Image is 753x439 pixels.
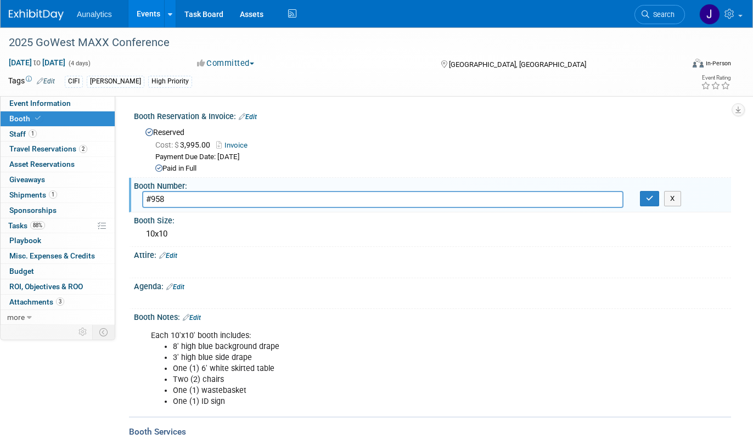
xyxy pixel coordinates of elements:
a: Edit [37,77,55,85]
span: Event Information [9,99,71,108]
a: Budget [1,264,115,279]
span: Booth [9,114,43,123]
span: Sponsorships [9,206,57,215]
span: Shipments [9,190,57,199]
a: Edit [239,113,257,121]
span: Attachments [9,297,64,306]
span: 2 [79,145,87,153]
span: Budget [9,267,34,275]
a: Edit [183,314,201,322]
span: Giveaways [9,175,45,184]
a: Giveaways [1,172,115,187]
div: In-Person [705,59,731,67]
span: Misc. Expenses & Credits [9,251,95,260]
span: more [7,313,25,322]
span: Tasks [8,221,45,230]
div: Attire: [134,247,731,261]
a: Booth [1,111,115,126]
div: Booth Notes: [134,309,731,323]
a: more [1,310,115,325]
div: High Priority [148,76,192,87]
div: Booth Size: [134,212,731,226]
i: Booth reservation complete [35,115,41,121]
img: ExhibitDay [9,9,64,20]
td: Tags [8,75,55,88]
a: ROI, Objectives & ROO [1,279,115,294]
div: Booth Number: [134,178,731,192]
span: Travel Reservations [9,144,87,153]
img: Julie Grisanti-Cieslak [699,4,720,25]
a: Invoice [216,141,253,149]
a: Tasks88% [1,218,115,233]
span: [DATE] [DATE] [8,58,66,67]
a: Search [634,5,685,24]
div: Event Rating [701,75,730,81]
span: Playbook [9,236,41,245]
span: 1 [29,130,37,138]
a: Sponsorships [1,203,115,218]
a: Misc. Expenses & Credits [1,249,115,263]
span: 3 [56,297,64,306]
span: Asset Reservations [9,160,75,168]
a: Playbook [1,233,115,248]
td: Toggle Event Tabs [93,325,115,339]
li: 8' high blue background drape [173,341,608,352]
a: Travel Reservations2 [1,142,115,156]
a: Asset Reservations [1,157,115,172]
div: [PERSON_NAME] [87,76,144,87]
div: Paid in Full [155,164,723,174]
a: Event Information [1,96,115,111]
li: Two (2) chairs [173,374,608,385]
div: Event Format [625,57,732,74]
span: Staff [9,130,37,138]
div: 10x10 [142,226,723,243]
div: Booth Reservation & Invoice: [134,108,731,122]
div: Reserved [142,124,723,174]
a: Edit [159,252,177,260]
a: Attachments3 [1,295,115,309]
li: One (1) 6' white skirted table [173,363,608,374]
span: [GEOGRAPHIC_DATA], [GEOGRAPHIC_DATA] [449,60,586,69]
span: to [32,58,42,67]
span: 1 [49,190,57,199]
span: Aunalytics [77,10,112,19]
span: Cost: $ [155,140,180,149]
div: Booth Services [129,426,731,438]
div: 2025 GoWest MAXX Conference [5,33,670,53]
li: One (1) wastebasket [173,385,608,396]
li: 3' high blue side drape [173,352,608,363]
div: CIFI [65,76,83,87]
div: Each 10'x10' booth includes: [143,325,615,413]
span: 88% [30,221,45,229]
span: Search [649,10,675,19]
li: One (1) ID sign [173,396,608,407]
a: Staff1 [1,127,115,142]
a: Edit [166,283,184,291]
button: X [664,191,681,206]
span: (4 days) [68,60,91,67]
a: Shipments1 [1,188,115,202]
button: Committed [193,58,259,69]
span: 3,995.00 [155,140,215,149]
div: Payment Due Date: [DATE] [155,152,723,162]
div: Agenda: [134,278,731,292]
td: Personalize Event Tab Strip [74,325,93,339]
img: Format-Inperson.png [693,59,704,67]
span: ROI, Objectives & ROO [9,282,83,291]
